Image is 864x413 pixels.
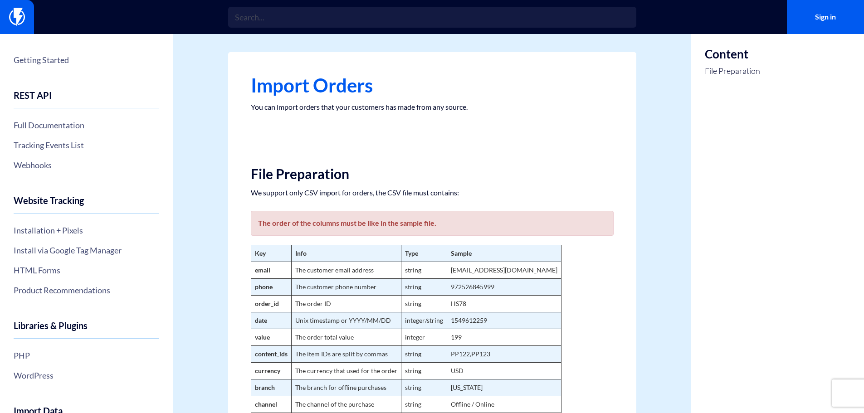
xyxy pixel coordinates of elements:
[291,396,401,413] td: The channel of the purchase
[14,157,159,173] a: Webhooks
[405,249,418,257] strong: Type
[401,279,447,296] td: string
[291,262,401,279] td: The customer email address
[447,279,561,296] td: 972526845999
[447,379,561,396] td: [US_STATE]
[255,384,275,391] strong: branch
[255,367,280,374] strong: currency
[255,266,270,274] strong: email
[401,262,447,279] td: string
[291,296,401,312] td: The order ID
[251,188,614,197] p: We support only CSV import for orders, the CSV file must contains:
[14,368,159,383] a: WordPress
[14,262,159,278] a: HTML Forms
[401,379,447,396] td: string
[258,219,436,227] b: The order of the columns must be like in the sample file.
[291,312,401,329] td: Unix timestamp or YYYY/MM/DD
[447,296,561,312] td: HS78
[447,396,561,413] td: Offline / Online
[14,90,159,108] h4: REST API
[255,249,266,257] strong: Key
[255,400,277,408] strong: channel
[291,379,401,396] td: The branch for offline purchases
[447,329,561,346] td: 199
[291,363,401,379] td: The currency that used for the order
[291,279,401,296] td: The customer phone number
[14,117,159,133] a: Full Documentation
[401,346,447,363] td: string
[401,329,447,346] td: integer
[255,300,279,307] strong: order_id
[255,316,267,324] strong: date
[251,75,614,96] h1: Import Orders
[14,321,159,339] h4: Libraries & Plugins
[14,243,159,258] a: Install via Google Tag Manager
[14,52,159,68] a: Getting Started
[255,283,273,291] strong: phone
[447,346,561,363] td: PP122,PP123
[447,262,561,279] td: [EMAIL_ADDRESS][DOMAIN_NAME]
[14,223,159,238] a: Installation + Pixels
[251,166,614,181] h2: File Preparation
[255,350,288,358] strong: content_ids
[255,333,270,341] strong: value
[295,249,307,257] strong: Info
[251,102,614,112] p: You can import orders that your customers has made from any source.
[451,249,472,257] strong: Sample
[14,282,159,298] a: Product Recommendations
[447,363,561,379] td: USD
[14,195,159,214] h4: Website Tracking
[705,48,760,61] h3: Content
[705,65,760,77] a: File Preparation
[228,7,636,28] input: Search...
[291,346,401,363] td: The item IDs are split by commas
[401,396,447,413] td: string
[401,363,447,379] td: string
[291,329,401,346] td: The order total value
[14,137,159,153] a: Tracking Events List
[401,296,447,312] td: string
[401,312,447,329] td: integer/string
[14,348,159,363] a: PHP
[447,312,561,329] td: 1549612259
